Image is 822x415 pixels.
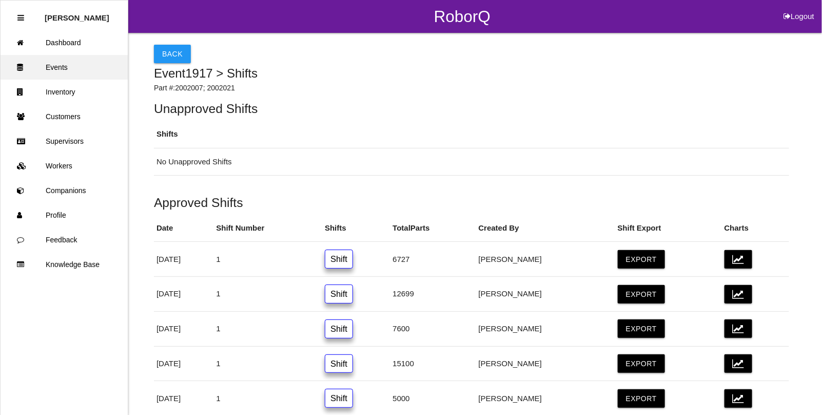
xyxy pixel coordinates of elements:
td: [PERSON_NAME] [476,242,615,277]
a: Shift [325,285,353,304]
th: Date [154,215,213,242]
td: 7600 [390,311,476,346]
h5: Unapproved Shifts [154,102,789,116]
a: Events [1,55,128,80]
td: [DATE] [154,311,213,346]
button: Export [618,389,665,408]
h4: Event 1917 > Shifts [154,67,789,80]
td: 1 [213,346,322,381]
a: Companions [1,178,128,203]
p: Rosie Blandino [45,6,109,22]
h5: Approved Shifts [154,196,789,210]
td: 6727 [390,242,476,277]
th: Created By [476,215,615,242]
button: Export [618,250,665,269]
th: Shifts [322,215,390,242]
td: [DATE] [154,242,213,277]
p: Part #: 2002007; 2002021 [154,83,789,93]
td: [PERSON_NAME] [476,311,615,346]
td: 15100 [390,346,476,381]
a: Knowledge Base [1,252,128,277]
button: Export [618,319,665,338]
td: [DATE] [154,277,213,312]
a: Shift [325,354,353,373]
th: Shift Export [615,215,722,242]
button: Back [154,45,191,63]
th: Charts [722,215,789,242]
td: 1 [213,242,322,277]
td: 12699 [390,277,476,312]
th: Shift Number [213,215,322,242]
th: Total Parts [390,215,476,242]
a: Shift [325,319,353,338]
a: Shift [325,250,353,269]
td: [PERSON_NAME] [476,346,615,381]
a: Profile [1,203,128,228]
td: No Unapproved Shifts [154,148,789,176]
td: [DATE] [154,346,213,381]
a: Inventory [1,80,128,104]
th: Shifts [154,121,789,148]
a: Supervisors [1,129,128,154]
a: Workers [1,154,128,178]
td: 1 [213,311,322,346]
a: Feedback [1,228,128,252]
a: Shift [325,389,353,408]
button: Export [618,285,665,304]
td: 1 [213,277,322,312]
a: Customers [1,104,128,129]
button: Export [618,354,665,373]
td: [PERSON_NAME] [476,277,615,312]
a: Dashboard [1,30,128,55]
div: Close [17,6,24,30]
